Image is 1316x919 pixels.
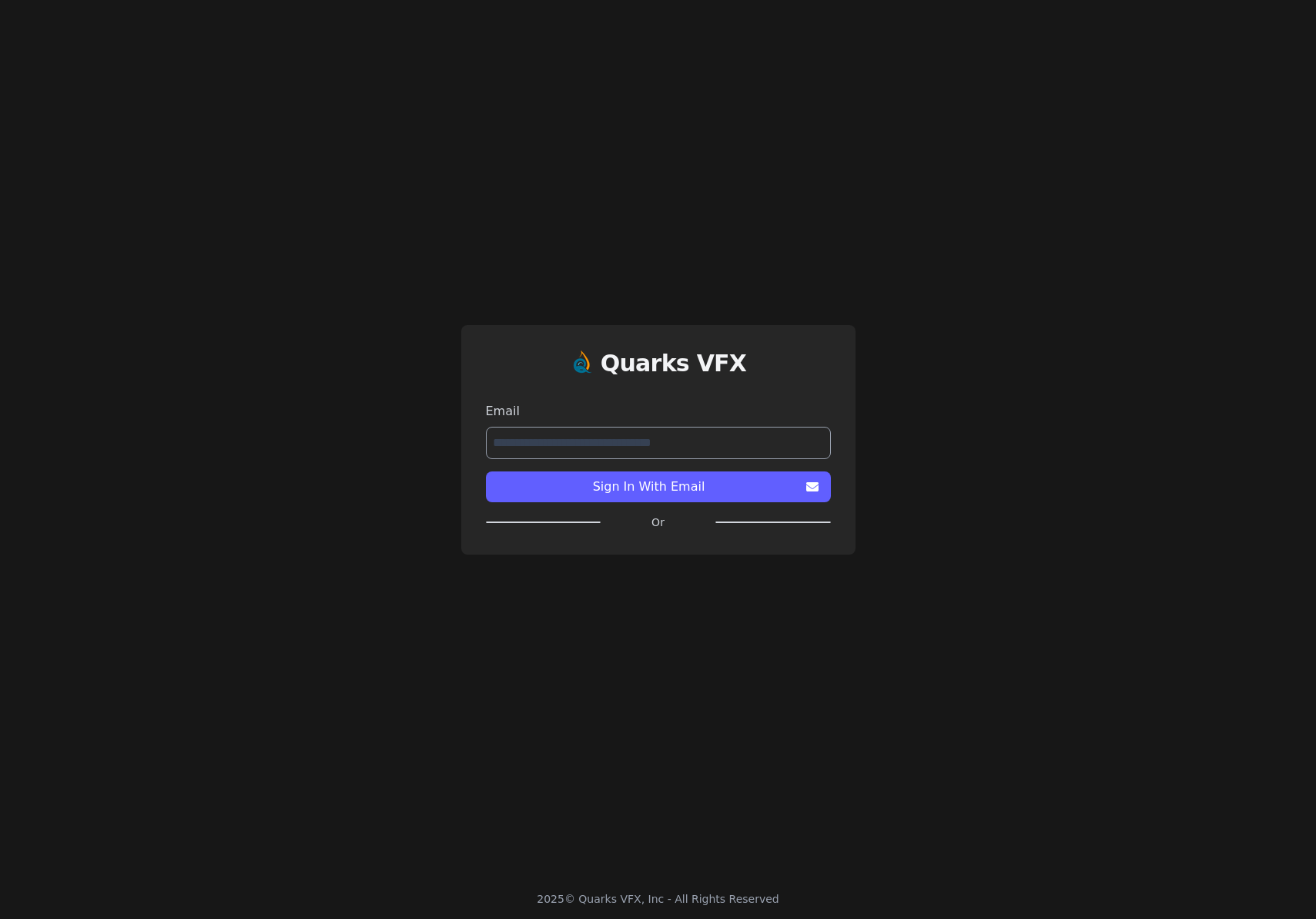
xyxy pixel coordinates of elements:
[601,350,747,390] a: Quarks VFX
[601,350,747,377] h1: Quarks VFX
[486,402,831,421] label: Email
[486,471,831,502] button: Sign In With Email
[601,515,715,530] label: Or
[498,478,800,496] span: Sign In With Email
[537,891,779,907] div: 2025 © Quarks VFX, Inc - All Rights Reserved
